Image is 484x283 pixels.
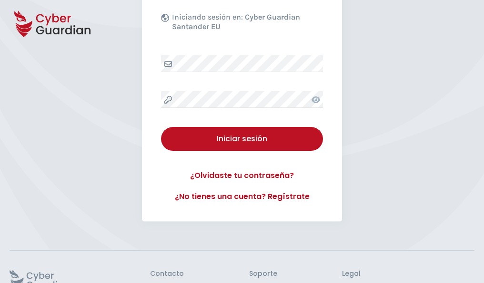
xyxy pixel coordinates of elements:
a: ¿Olvidaste tu contraseña? [161,170,323,181]
h3: Legal [342,270,474,278]
h3: Contacto [150,270,184,278]
div: Iniciar sesión [168,133,316,145]
a: ¿No tienes una cuenta? Regístrate [161,191,323,202]
h3: Soporte [249,270,277,278]
button: Iniciar sesión [161,127,323,151]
